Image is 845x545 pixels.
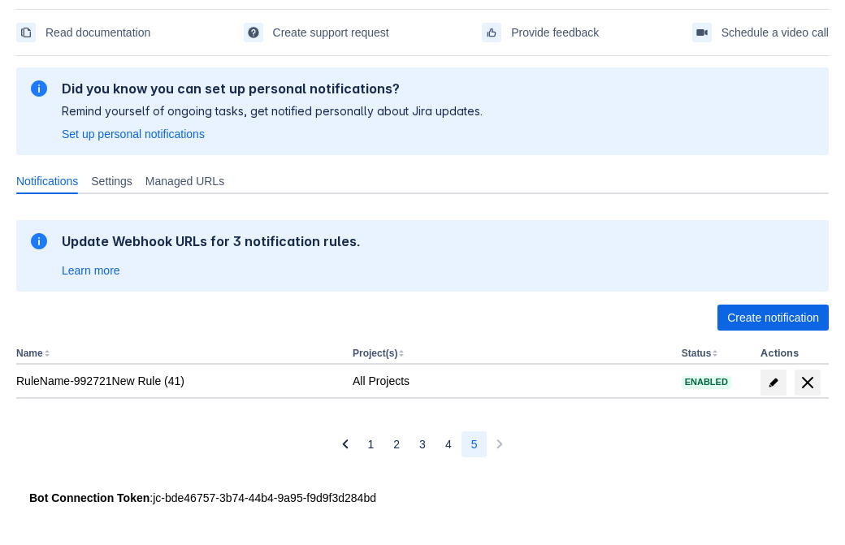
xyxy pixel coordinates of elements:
div: All Projects [353,373,669,389]
span: videoCall [695,26,708,39]
button: Page 5 [461,431,487,457]
button: Project(s) [353,348,397,359]
span: Schedule a video call [721,19,829,45]
button: Page 3 [409,431,435,457]
p: Remind yourself of ongoing tasks, get notified personally about Jira updates. [62,103,483,119]
a: Read documentation [16,19,150,45]
a: Set up personal notifications [62,126,205,142]
nav: Pagination [332,431,513,457]
button: Name [16,348,43,359]
button: Create notification [717,305,829,331]
button: Page 4 [435,431,461,457]
span: Read documentation [45,19,150,45]
button: Page 1 [358,431,384,457]
span: 2 [393,431,400,457]
span: 4 [445,431,452,457]
span: 1 [368,431,375,457]
span: Managed URLs [145,173,224,189]
h2: Did you know you can set up personal notifications? [62,80,483,97]
span: edit [767,376,780,389]
span: Settings [91,173,132,189]
button: Next [487,431,513,457]
a: Create support request [244,19,389,45]
span: Provide feedback [511,19,599,45]
span: support [247,26,260,39]
div: : jc-bde46757-3b74-44b4-9a95-f9d9f3d284bd [29,490,816,506]
button: Status [682,348,712,359]
span: delete [798,373,817,392]
span: 5 [471,431,478,457]
a: Schedule a video call [692,19,829,45]
a: Learn more [62,262,120,279]
a: Provide feedback [482,19,599,45]
th: Actions [754,344,829,365]
span: Enabled [682,378,731,387]
span: Notifications [16,173,78,189]
strong: Bot Connection Token [29,491,149,504]
span: documentation [19,26,32,39]
span: information [29,79,49,98]
span: information [29,231,49,251]
span: Create support request [273,19,389,45]
button: Page 2 [383,431,409,457]
span: 3 [419,431,426,457]
h2: Update Webhook URLs for 3 notification rules. [62,233,361,249]
div: RuleName-992721New Rule (41) [16,373,340,389]
button: Previous [332,431,358,457]
span: feedback [485,26,498,39]
span: Create notification [727,305,819,331]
